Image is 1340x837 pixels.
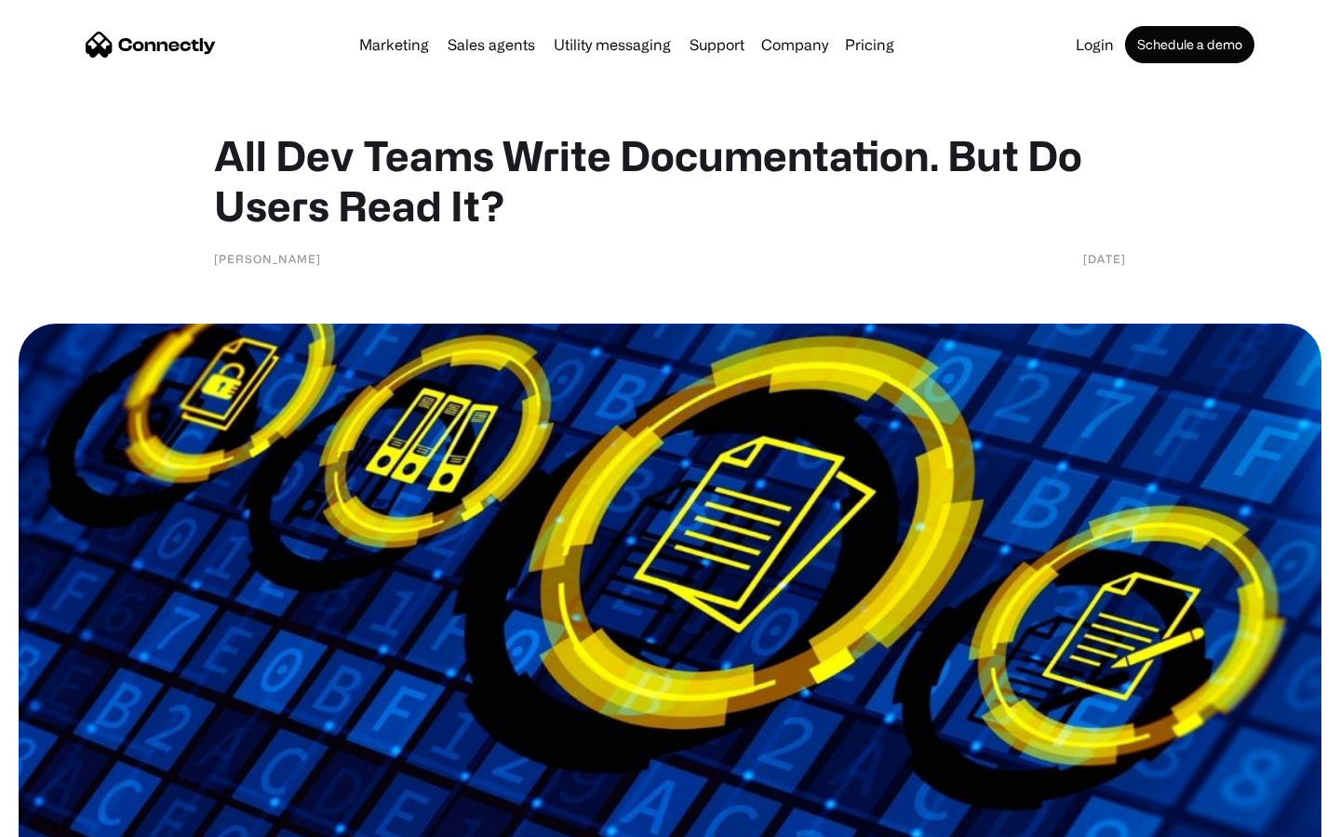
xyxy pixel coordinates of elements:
[1068,37,1121,52] a: Login
[837,37,902,52] a: Pricing
[37,804,112,830] ul: Language list
[682,37,752,52] a: Support
[440,37,543,52] a: Sales agents
[19,804,112,830] aside: Language selected: English
[352,37,436,52] a: Marketing
[761,32,828,58] div: Company
[1125,26,1254,63] a: Schedule a demo
[1083,249,1126,268] div: [DATE]
[546,37,678,52] a: Utility messaging
[214,130,1126,231] h1: All Dev Teams Write Documentation. But Do Users Read It?
[214,249,321,268] div: [PERSON_NAME]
